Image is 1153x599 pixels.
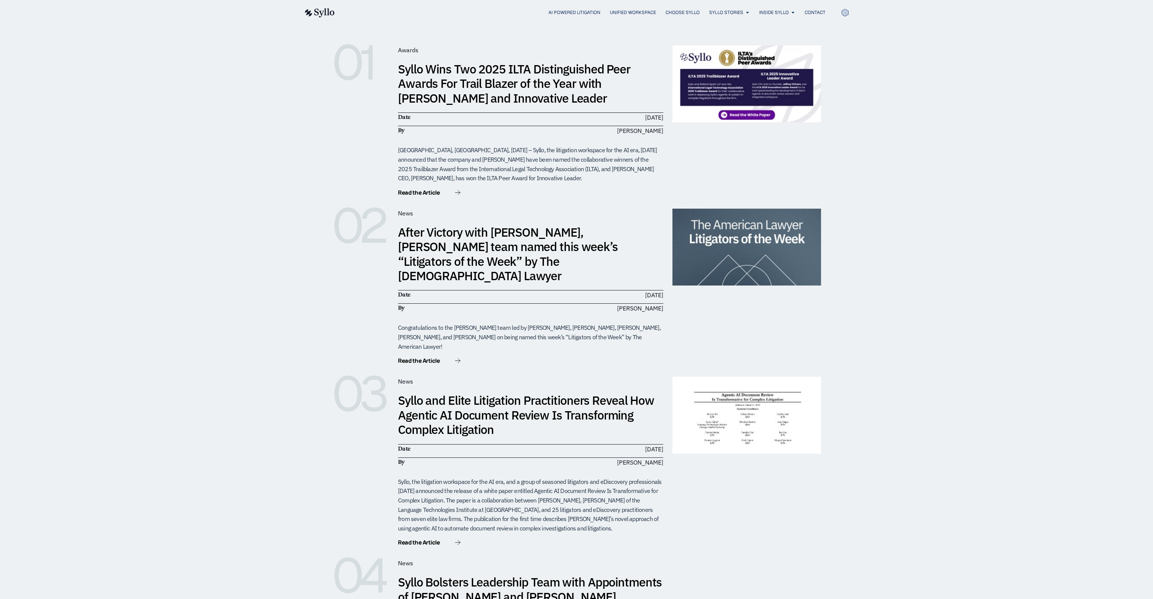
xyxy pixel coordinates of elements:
div: [GEOGRAPHIC_DATA], [GEOGRAPHIC_DATA], [DATE] – Syllo, the litigation workspace for the AI era, [D... [398,145,663,183]
span: [PERSON_NAME] [617,304,663,313]
h6: 01 [332,45,389,80]
a: Syllo Stories [709,9,743,16]
div: Congratulations to the [PERSON_NAME] team led by [PERSON_NAME], [PERSON_NAME], [PERSON_NAME], [PE... [398,323,663,351]
span: News [398,559,413,567]
span: Read the Article [398,190,440,195]
h6: By [398,304,527,312]
a: Read the Article [398,190,461,197]
span: Read the Article [398,358,440,363]
span: Awards [398,46,418,54]
div: Syllo, the litigation workspace for the AI era, and a group of seasoned litigators and eDiscovery... [398,477,663,533]
span: [PERSON_NAME] [617,126,663,135]
img: whitePaper [672,377,821,454]
span: [PERSON_NAME] [617,458,663,467]
h6: Date [398,445,527,453]
h6: Date [398,290,527,299]
time: [DATE] [645,114,663,121]
img: syllo [304,8,335,17]
img: litOfTheWeek [672,209,821,285]
a: After Victory with [PERSON_NAME], [PERSON_NAME] team named this week’s “Litigators of the Week” b... [398,224,618,284]
div: Menu Toggle [350,9,826,16]
h6: By [398,458,527,466]
a: Inside Syllo [759,9,789,16]
a: Read the Article [398,358,461,365]
h6: By [398,126,527,134]
h6: Date [398,113,527,121]
img: White-Paper-Preview-V2-1 [672,45,821,122]
span: Read the Article [398,540,440,545]
time: [DATE] [645,291,663,299]
h6: 03 [332,377,389,411]
a: Syllo and Elite Litigation Practitioners Reveal How Agentic AI Document Review Is Transforming Co... [398,392,654,437]
a: AI Powered Litigation [548,9,600,16]
a: Unified Workspace [610,9,656,16]
a: Syllo Wins Two 2025 ILTA Distinguished Peer Awards For Trail Blazer of the Year with [PERSON_NAME... [398,61,630,106]
a: Choose Syllo [666,9,700,16]
span: News [398,377,413,385]
nav: Menu [350,9,826,16]
time: [DATE] [645,445,663,453]
h6: 02 [332,209,389,243]
a: Read the Article [398,540,461,547]
h6: 04 [332,558,389,593]
a: Contact [805,9,826,16]
span: News [398,209,413,217]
